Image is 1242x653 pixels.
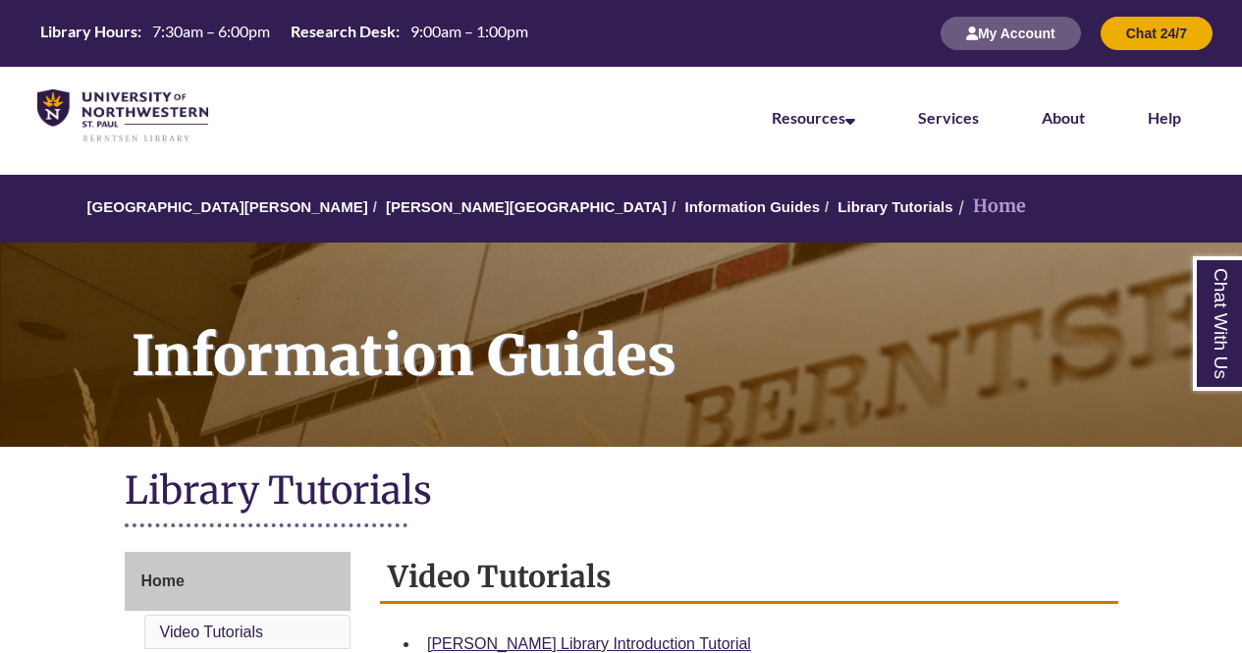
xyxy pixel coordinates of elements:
[152,22,270,40] span: 7:30am – 6:00pm
[32,21,144,42] th: Library Hours:
[918,108,979,127] a: Services
[837,198,952,215] a: Library Tutorials
[1148,108,1181,127] a: Help
[427,635,751,652] a: [PERSON_NAME] Library Introduction Tutorial
[941,25,1081,41] a: My Account
[283,21,403,42] th: Research Desk:
[87,198,368,215] a: [GEOGRAPHIC_DATA][PERSON_NAME]
[386,198,667,215] a: [PERSON_NAME][GEOGRAPHIC_DATA]
[941,17,1081,50] button: My Account
[684,198,820,215] a: Information Guides
[1042,108,1085,127] a: About
[410,22,528,40] span: 9:00am – 1:00pm
[1101,25,1213,41] a: Chat 24/7
[1101,17,1213,50] button: Chat 24/7
[32,21,536,47] a: Hours Today
[141,572,185,589] span: Home
[953,192,1026,221] li: Home
[110,243,1242,421] h1: Information Guides
[125,466,1118,518] h1: Library Tutorials
[160,624,264,640] a: Video Tutorials
[380,552,1118,604] h2: Video Tutorials
[32,21,536,45] table: Hours Today
[772,108,855,127] a: Resources
[125,552,351,611] a: Home
[37,89,208,143] img: UNWSP Library Logo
